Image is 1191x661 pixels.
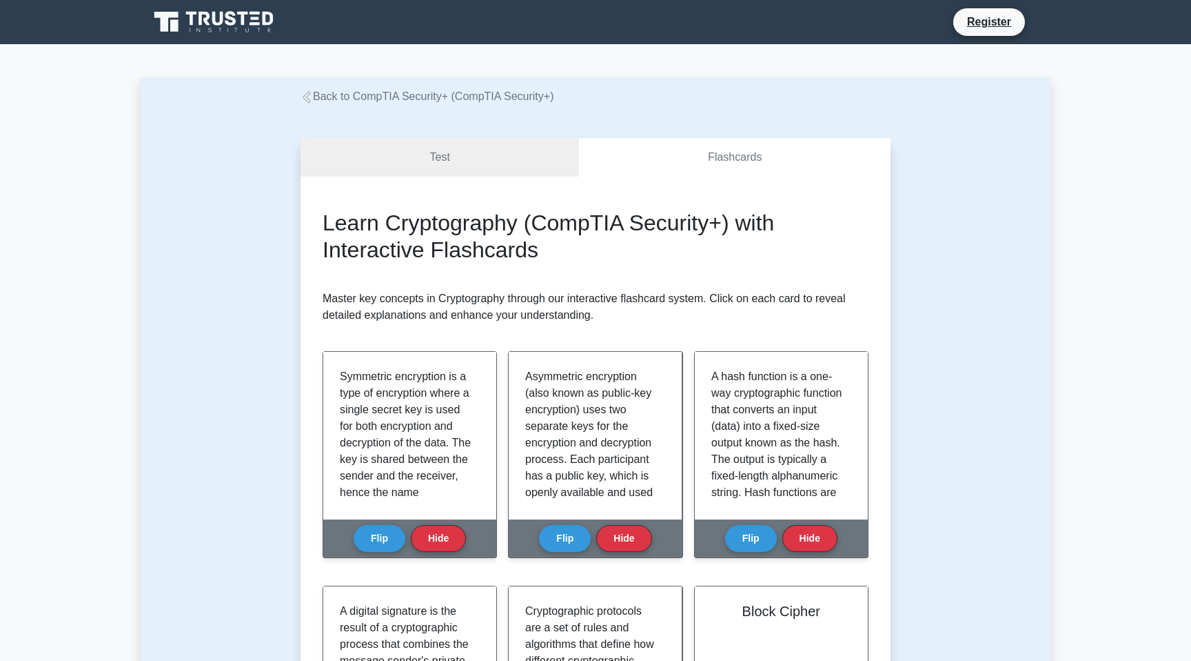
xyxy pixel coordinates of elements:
[354,525,405,552] button: Flip
[579,138,890,177] a: Flashcards
[301,90,553,102] a: Back to CompTIA Security+ (CompTIA Security+)
[596,525,651,552] button: Hide
[539,525,591,552] button: Flip
[323,290,868,324] p: Master key concepts in Cryptography through our interactive flashcard system. Click on each card ...
[782,525,837,552] button: Hide
[323,210,868,263] h2: Learn Cryptography (CompTIA Security+) with Interactive Flashcards
[711,603,851,620] h2: Block Cipher
[411,525,466,552] button: Hide
[959,13,1019,30] a: Register
[725,525,777,552] button: Flip
[301,138,579,177] a: Test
